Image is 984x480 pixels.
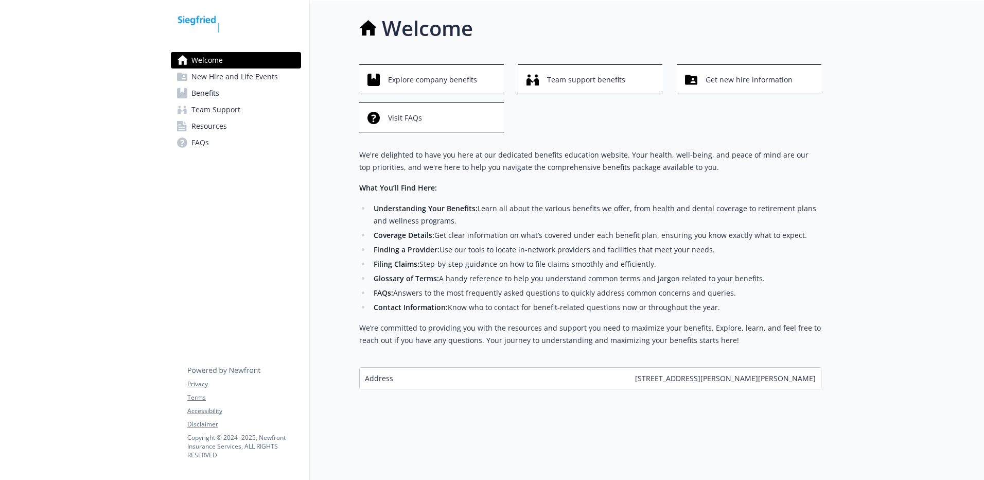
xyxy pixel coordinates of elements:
[171,52,301,68] a: Welcome
[374,259,419,269] strong: Filing Claims:
[171,85,301,101] a: Benefits
[187,380,301,389] a: Privacy
[374,288,393,298] strong: FAQs:
[388,108,422,128] span: Visit FAQs
[171,68,301,85] a: New Hire and Life Events
[191,134,209,151] span: FAQs
[371,229,821,242] li: Get clear information on what’s covered under each benefit plan, ensuring you know exactly what t...
[382,13,473,44] h1: Welcome
[359,64,504,94] button: Explore company benefits
[374,245,440,254] strong: Finding a Provider:
[187,433,301,459] p: Copyright © 2024 - 2025 , Newfront Insurance Services, ALL RIGHTS RESERVED
[371,301,821,314] li: Know who to contact for benefit-related questions now or throughout the year.
[547,70,625,90] span: Team support benefits
[371,272,821,285] li: A handy reference to help you understand common terms and jargon related to your benefits.
[187,406,301,416] a: Accessibility
[187,393,301,402] a: Terms
[171,101,301,118] a: Team Support
[635,373,816,384] span: [STREET_ADDRESS][PERSON_NAME][PERSON_NAME]
[374,302,448,312] strong: Contact Information:
[191,68,278,85] span: New Hire and Life Events
[371,202,821,227] li: Learn all about the various benefits we offer, from health and dental coverage to retirement plan...
[371,258,821,270] li: Step-by-step guidance on how to file claims smoothly and efficiently.
[388,70,477,90] span: Explore company benefits
[518,64,663,94] button: Team support benefits
[374,203,478,213] strong: Understanding Your Benefits:
[365,373,393,384] span: Address
[359,183,437,193] strong: What You’ll Find Here:
[191,52,223,68] span: Welcome
[371,287,821,299] li: Answers to the most frequently asked questions to quickly address common concerns and queries.
[191,101,240,118] span: Team Support
[191,85,219,101] span: Benefits
[171,118,301,134] a: Resources
[677,64,821,94] button: Get new hire information
[371,244,821,256] li: Use our tools to locate in-network providers and facilities that meet your needs.
[359,102,504,132] button: Visit FAQs
[706,70,793,90] span: Get new hire information
[187,420,301,429] a: Disclaimer
[374,230,434,240] strong: Coverage Details:
[359,322,821,347] p: We’re committed to providing you with the resources and support you need to maximize your benefit...
[359,149,821,174] p: We're delighted to have you here at our dedicated benefits education website. Your health, well-b...
[171,134,301,151] a: FAQs
[374,273,439,283] strong: Glossary of Terms:
[191,118,227,134] span: Resources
